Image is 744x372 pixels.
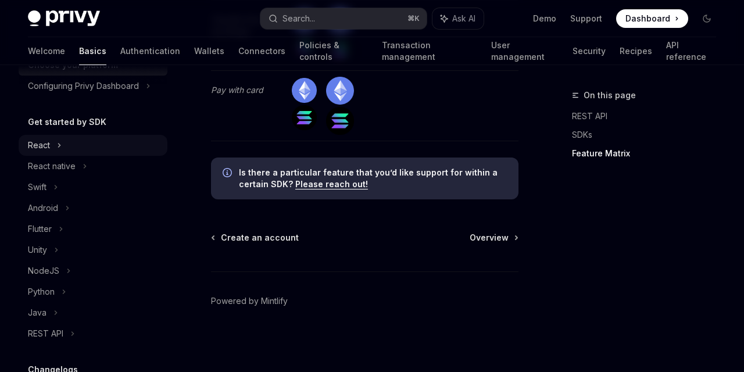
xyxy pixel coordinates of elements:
a: Welcome [28,37,65,65]
button: Ask AI [432,8,484,29]
button: Search...⌘K [260,8,427,29]
div: React [28,138,50,152]
div: Python [28,285,55,299]
a: Dashboard [616,9,688,28]
a: Connectors [238,37,285,65]
button: Toggle dark mode [697,9,716,28]
span: ⌘ K [407,14,420,23]
a: Overview [470,232,517,244]
div: Unity [28,243,47,257]
a: Wallets [194,37,224,65]
span: Overview [470,232,509,244]
img: dark logo [28,10,100,27]
a: Create an account [212,232,299,244]
span: On this page [584,88,636,102]
a: Authentication [120,37,180,65]
img: solana.png [326,107,354,135]
div: React native [28,159,76,173]
span: Dashboard [625,13,670,24]
div: Swift [28,180,46,194]
a: Demo [533,13,556,24]
img: solana.png [292,105,317,130]
span: Ask AI [452,13,475,24]
div: Configuring Privy Dashboard [28,79,139,93]
a: Policies & controls [299,37,368,65]
a: Security [573,37,606,65]
a: API reference [666,37,716,65]
div: Android [28,201,58,215]
a: Please reach out! [295,179,368,189]
div: NodeJS [28,264,59,278]
div: Flutter [28,222,52,236]
a: Basics [79,37,106,65]
span: Create an account [221,232,299,244]
a: Powered by Mintlify [211,295,288,307]
a: User management [491,37,559,65]
a: Feature Matrix [572,144,725,163]
a: REST API [572,107,725,126]
h5: Get started by SDK [28,115,106,129]
strong: Is there a particular feature that you’d like support for within a certain SDK? [239,167,498,189]
svg: Info [223,168,234,180]
em: Pay with card [211,85,263,95]
div: Java [28,306,46,320]
a: Support [570,13,602,24]
img: ethereum.png [292,78,317,103]
div: REST API [28,327,63,341]
div: Search... [282,12,315,26]
a: SDKs [572,126,725,144]
a: Transaction management [382,37,477,65]
img: ethereum.png [326,77,354,105]
a: Recipes [620,37,652,65]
